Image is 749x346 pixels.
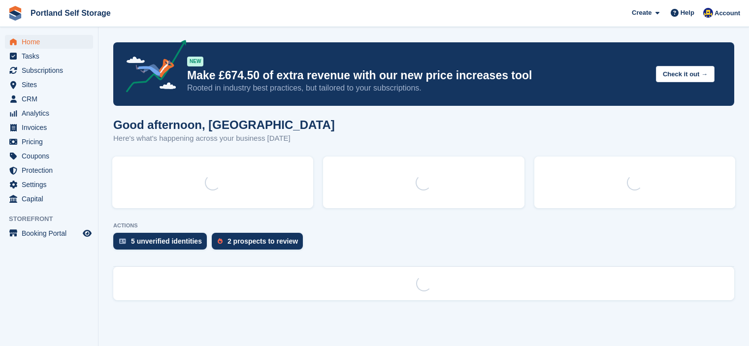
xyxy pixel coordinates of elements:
span: Booking Portal [22,226,81,240]
h1: Good afternoon, [GEOGRAPHIC_DATA] [113,118,335,131]
span: Analytics [22,106,81,120]
span: Settings [22,178,81,191]
span: Sites [22,78,81,92]
span: Capital [22,192,81,206]
p: Here's what's happening across your business [DATE] [113,133,335,144]
img: prospect-51fa495bee0391a8d652442698ab0144808aea92771e9ea1ae160a38d050c398.svg [218,238,223,244]
span: Home [22,35,81,49]
p: ACTIONS [113,222,734,229]
img: price-adjustments-announcement-icon-8257ccfd72463d97f412b2fc003d46551f7dbcb40ab6d574587a9cd5c0d94... [118,40,187,96]
div: NEW [187,57,203,66]
div: 5 unverified identities [131,237,202,245]
span: Coupons [22,149,81,163]
span: Pricing [22,135,81,149]
div: 2 prospects to review [228,237,298,245]
span: Protection [22,163,81,177]
img: stora-icon-8386f47178a22dfd0bd8f6a31ec36ba5ce8667c1dd55bd0f319d3a0aa187defe.svg [8,6,23,21]
span: Storefront [9,214,98,224]
a: 5 unverified identities [113,233,212,254]
button: Check it out → [656,66,715,82]
a: Portland Self Storage [27,5,115,21]
img: verify_identity-adf6edd0f0f0b5bbfe63781bf79b02c33cf7c696d77639b501bdc392416b5a36.svg [119,238,126,244]
a: menu [5,78,93,92]
a: menu [5,163,93,177]
span: Create [632,8,651,18]
p: Make £674.50 of extra revenue with our new price increases tool [187,68,648,83]
a: menu [5,178,93,191]
a: menu [5,35,93,49]
a: menu [5,92,93,106]
span: Account [715,8,740,18]
a: menu [5,121,93,134]
a: menu [5,226,93,240]
span: Invoices [22,121,81,134]
a: menu [5,149,93,163]
a: menu [5,135,93,149]
a: menu [5,192,93,206]
span: Help [681,8,694,18]
span: Subscriptions [22,63,81,77]
p: Rooted in industry best practices, but tailored to your subscriptions. [187,83,648,94]
a: menu [5,49,93,63]
a: menu [5,106,93,120]
a: menu [5,63,93,77]
img: MNA [703,8,713,18]
a: 2 prospects to review [212,233,308,254]
span: Tasks [22,49,81,63]
span: CRM [22,92,81,106]
a: Preview store [81,227,93,239]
